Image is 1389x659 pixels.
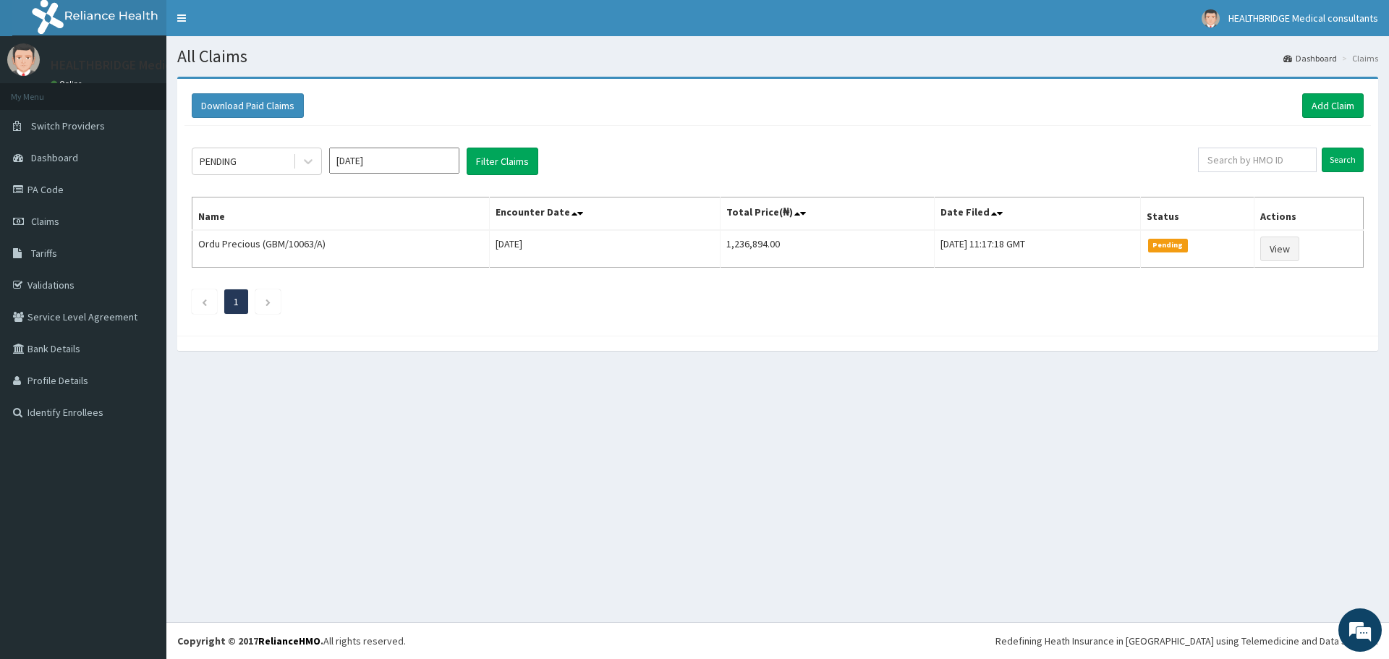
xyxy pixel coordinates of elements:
button: Download Paid Claims [192,93,304,118]
th: Status [1141,197,1254,231]
td: 1,236,894.00 [721,230,935,268]
a: Page 1 is your current page [234,295,239,308]
a: View [1260,237,1299,261]
span: Claims [31,215,59,228]
td: Ordu Precious (GBM/10063/A) [192,230,490,268]
h1: All Claims [177,47,1378,66]
th: Actions [1254,197,1363,231]
a: Online [51,79,85,89]
td: [DATE] 11:17:18 GMT [934,230,1140,268]
div: Redefining Heath Insurance in [GEOGRAPHIC_DATA] using Telemedicine and Data Science! [995,634,1378,648]
p: HEALTHBRIDGE Medical consultants [51,59,252,72]
img: User Image [1202,9,1220,27]
a: RelianceHMO [258,634,320,647]
th: Encounter Date [489,197,720,231]
span: Switch Providers [31,119,105,132]
th: Name [192,197,490,231]
span: Dashboard [31,151,78,164]
span: Tariffs [31,247,57,260]
span: HEALTHBRIDGE Medical consultants [1228,12,1378,25]
td: [DATE] [489,230,720,268]
strong: Copyright © 2017 . [177,634,323,647]
input: Select Month and Year [329,148,459,174]
span: Pending [1148,239,1188,252]
button: Filter Claims [467,148,538,175]
a: Dashboard [1283,52,1337,64]
img: User Image [7,43,40,76]
a: Next page [265,295,271,308]
a: Previous page [201,295,208,308]
li: Claims [1338,52,1378,64]
div: PENDING [200,154,237,169]
th: Date Filed [934,197,1140,231]
footer: All rights reserved. [166,622,1389,659]
input: Search [1322,148,1364,172]
th: Total Price(₦) [721,197,935,231]
a: Add Claim [1302,93,1364,118]
input: Search by HMO ID [1198,148,1317,172]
